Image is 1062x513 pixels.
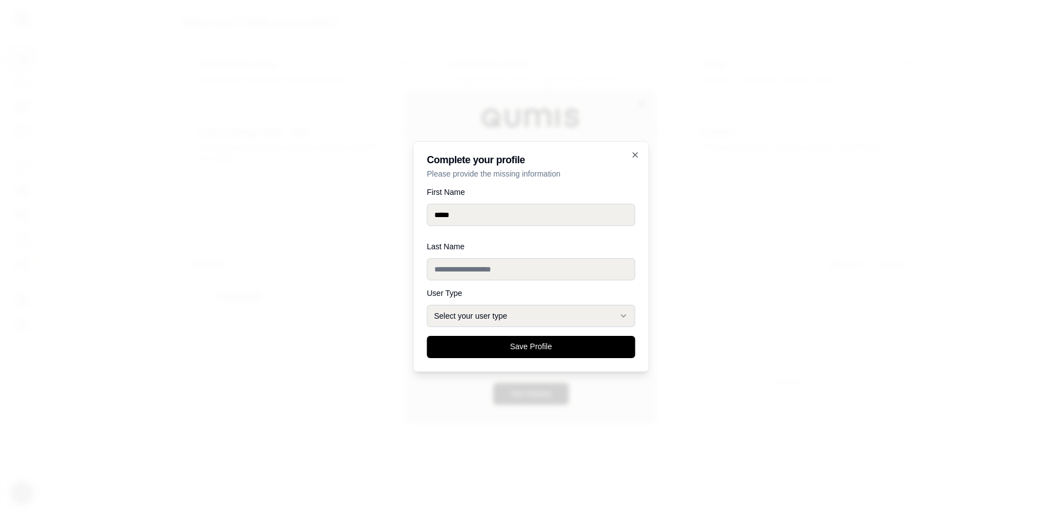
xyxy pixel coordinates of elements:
label: User Type [427,289,635,297]
p: Please provide the missing information [427,168,635,179]
label: First Name [427,188,635,196]
h2: Complete your profile [427,155,635,165]
button: Save Profile [427,336,635,358]
label: Last Name [427,243,635,250]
